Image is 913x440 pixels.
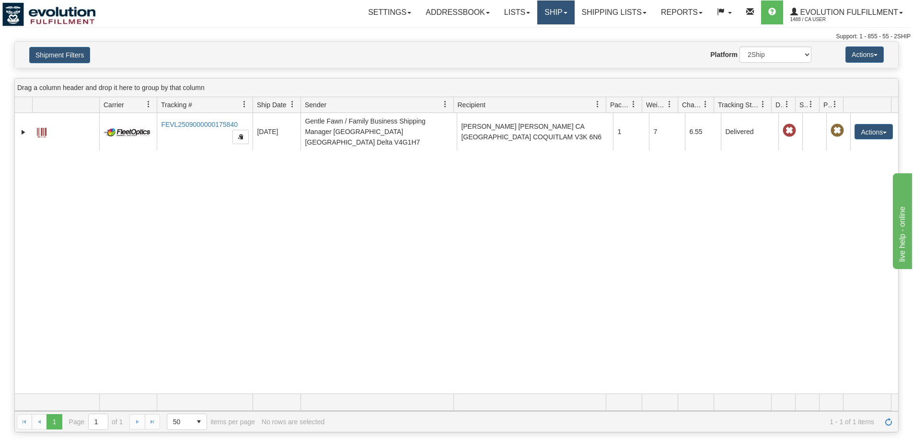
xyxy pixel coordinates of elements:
td: 7 [649,113,685,150]
span: Pickup Not Assigned [831,124,844,137]
button: Actions [845,46,884,63]
a: Packages filter column settings [625,96,642,113]
span: 1488 / CA User [790,15,862,24]
a: Charge filter column settings [697,96,714,113]
a: FEVL2509000000175840 [161,121,238,128]
a: Tracking Status filter column settings [755,96,771,113]
div: live help - online [7,6,89,17]
span: select [191,414,207,429]
span: Page 1 [46,414,62,429]
div: Support: 1 - 855 - 55 - 2SHIP [2,33,911,41]
div: grid grouping header [15,79,898,97]
span: 1 - 1 of 1 items [331,418,874,426]
span: Evolution Fulfillment [798,8,898,16]
span: Tracking Status [718,100,760,110]
span: Shipment Issues [799,100,808,110]
a: Ship Date filter column settings [284,96,300,113]
td: [DATE] [253,113,300,150]
span: Late [783,124,796,137]
span: Delivery Status [775,100,784,110]
span: 50 [173,417,185,427]
a: Sender filter column settings [437,96,453,113]
a: Expand [19,127,28,137]
a: Weight filter column settings [661,96,678,113]
a: Shipment Issues filter column settings [803,96,819,113]
label: Platform [710,50,738,59]
a: Settings [361,0,418,24]
a: Label [37,124,46,139]
img: 10182 - FleetOptics Inc. [104,128,152,136]
a: Shipping lists [575,0,654,24]
a: Ship [537,0,574,24]
td: 1 [613,113,649,150]
img: logo1488.jpg [2,2,96,26]
span: Pickup Status [823,100,832,110]
span: Page sizes drop down [167,414,207,430]
span: Carrier [104,100,124,110]
a: Addressbook [418,0,497,24]
a: Pickup Status filter column settings [827,96,843,113]
span: Sender [305,100,326,110]
span: Page of 1 [69,414,123,430]
iframe: chat widget [891,171,912,269]
td: [PERSON_NAME] [PERSON_NAME] CA [GEOGRAPHIC_DATA] COQUITLAM V3K 6N6 [457,113,613,150]
span: Ship Date [257,100,286,110]
span: Tracking # [161,100,192,110]
a: Delivery Status filter column settings [779,96,795,113]
a: Reports [654,0,710,24]
a: Carrier filter column settings [140,96,157,113]
span: Packages [610,100,630,110]
td: 6.55 [685,113,721,150]
a: Tracking # filter column settings [236,96,253,113]
a: Evolution Fulfillment 1488 / CA User [783,0,910,24]
td: Gentle Fawn / Family Business Shipping Manager [GEOGRAPHIC_DATA] [GEOGRAPHIC_DATA] Delta V4G1H7 [300,113,457,150]
a: Recipient filter column settings [589,96,606,113]
button: Actions [855,124,893,139]
td: Delivered [721,113,778,150]
input: Page 1 [89,414,108,429]
button: Shipment Filters [29,47,90,63]
span: items per page [167,414,255,430]
button: Copy to clipboard [232,130,249,144]
span: Recipient [458,100,485,110]
span: Weight [646,100,666,110]
a: Refresh [881,414,896,429]
span: Charge [682,100,702,110]
a: Lists [497,0,537,24]
div: No rows are selected [262,418,325,426]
